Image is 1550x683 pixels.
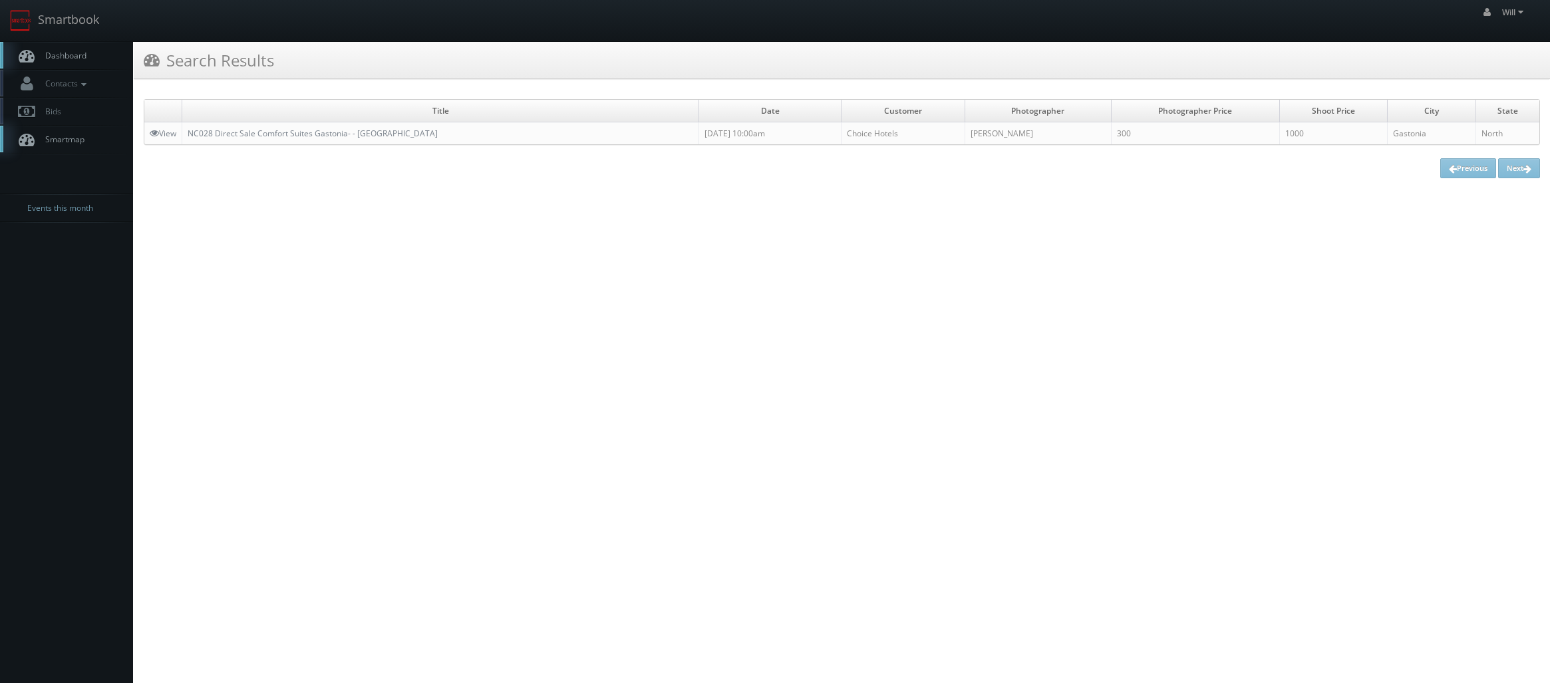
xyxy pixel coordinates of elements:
[1387,100,1475,122] td: City
[182,100,699,122] td: Title
[150,128,176,139] a: View
[699,100,842,122] td: Date
[39,106,61,117] span: Bids
[1387,122,1475,145] td: Gastonia
[1111,100,1279,122] td: Photographer Price
[39,134,84,145] span: Smartmap
[842,100,965,122] td: Customer
[10,10,31,31] img: smartbook-logo.png
[965,122,1112,145] td: [PERSON_NAME]
[144,49,274,72] h3: Search Results
[1475,100,1539,122] td: State
[1502,7,1527,18] span: Will
[27,202,93,215] span: Events this month
[1111,122,1279,145] td: 300
[1475,122,1539,145] td: North
[842,122,965,145] td: Choice Hotels
[1279,122,1387,145] td: 1000
[1279,100,1387,122] td: Shoot Price
[188,128,438,139] a: NC028 Direct Sale Comfort Suites Gastonia- - [GEOGRAPHIC_DATA]
[39,78,90,89] span: Contacts
[39,50,86,61] span: Dashboard
[699,122,842,145] td: [DATE] 10:00am
[965,100,1112,122] td: Photographer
